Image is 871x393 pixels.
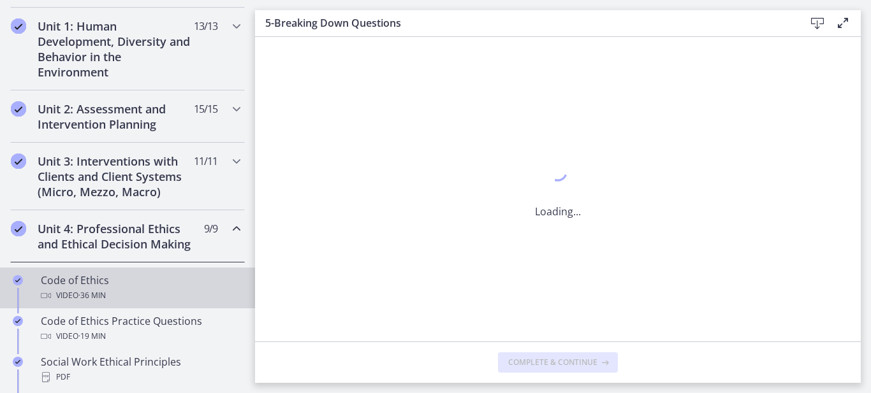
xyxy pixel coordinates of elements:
[38,101,193,132] h2: Unit 2: Assessment and Intervention Planning
[41,354,240,385] div: Social Work Ethical Principles
[265,15,784,31] h3: 5-Breaking Down Questions
[194,154,217,169] span: 11 / 11
[204,221,217,236] span: 9 / 9
[13,275,23,285] i: Completed
[78,288,106,303] span: · 36 min
[38,221,193,252] h2: Unit 4: Professional Ethics and Ethical Decision Making
[194,101,217,117] span: 15 / 15
[535,159,581,189] div: 1
[498,352,618,373] button: Complete & continue
[41,329,240,344] div: Video
[11,221,26,236] i: Completed
[41,369,240,385] div: PDF
[194,18,217,34] span: 13 / 13
[13,316,23,326] i: Completed
[11,154,26,169] i: Completed
[78,329,106,344] span: · 19 min
[38,18,193,80] h2: Unit 1: Human Development, Diversity and Behavior in the Environment
[38,154,193,199] h2: Unit 3: Interventions with Clients and Client Systems (Micro, Mezzo, Macro)
[41,313,240,344] div: Code of Ethics Practice Questions
[535,204,581,219] p: Loading...
[11,101,26,117] i: Completed
[11,18,26,34] i: Completed
[41,273,240,303] div: Code of Ethics
[508,357,597,368] span: Complete & continue
[41,288,240,303] div: Video
[13,357,23,367] i: Completed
